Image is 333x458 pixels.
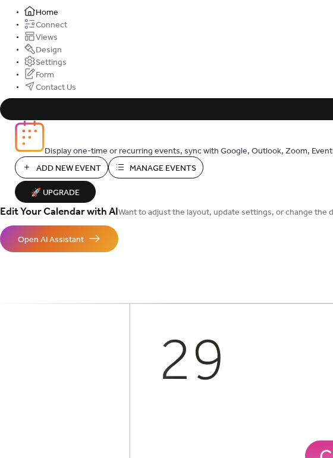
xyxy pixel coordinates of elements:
[18,233,84,246] span: Open AI Assistant
[22,184,89,200] span: 🚀 Upgrade
[15,156,108,178] button: Add New Event
[24,71,54,77] a: Form
[36,68,54,81] span: Form
[24,59,67,65] a: Settings
[24,34,58,40] a: Views
[36,162,101,174] span: Add New Event
[15,181,96,203] button: 🚀 Upgrade
[36,6,58,18] span: Home
[108,156,203,178] button: Manage Events
[24,21,67,27] a: Connect
[36,81,76,93] span: Contact Us
[15,120,45,152] img: logo_icon.svg
[36,18,67,31] span: Connect
[36,56,67,68] span: Settings
[24,84,76,90] a: Contact Us
[36,31,58,43] span: Views
[24,46,62,52] a: Design
[24,9,58,15] a: Home
[130,162,196,174] span: Manage Events
[36,43,62,56] span: Design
